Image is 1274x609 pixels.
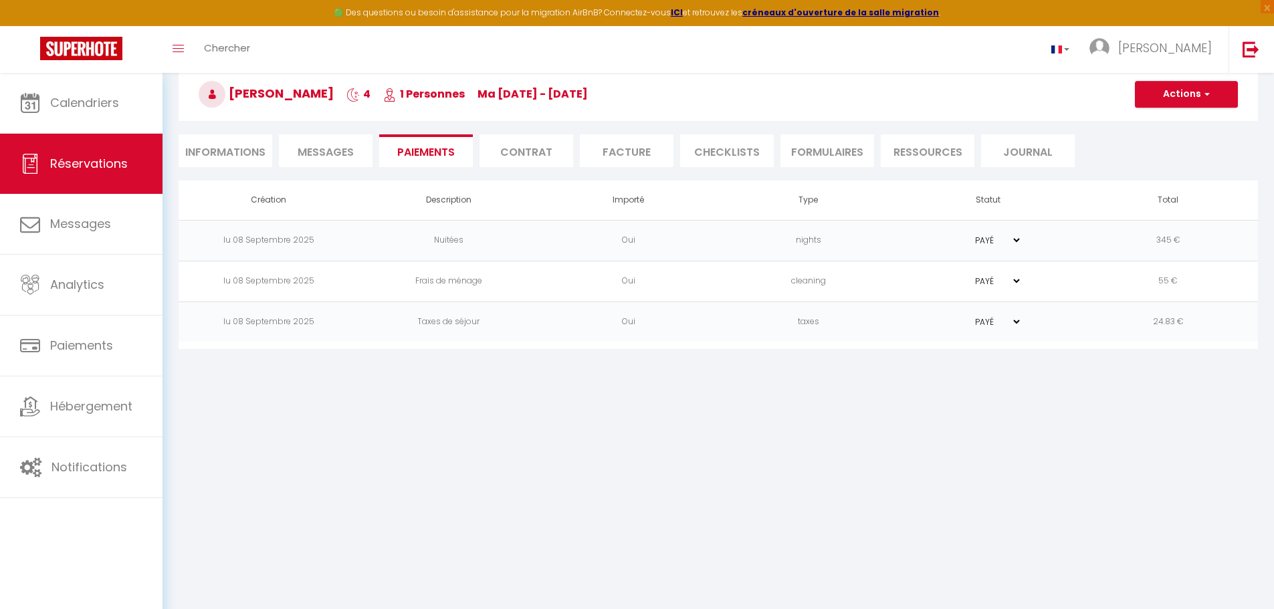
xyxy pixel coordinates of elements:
span: Calendriers [50,94,119,111]
td: lu 08 Septembre 2025 [179,220,358,261]
th: Total [1078,180,1258,220]
td: Oui [538,261,718,301]
td: Oui [538,301,718,342]
td: 24.83 € [1078,301,1258,342]
span: Paiements [50,337,113,354]
li: Facture [580,134,673,167]
li: Informations [179,134,272,167]
span: Notifications [51,459,127,475]
img: Super Booking [40,37,122,60]
td: lu 08 Septembre 2025 [179,261,358,301]
span: Hébergement [50,398,132,414]
span: [PERSON_NAME] [199,85,334,102]
a: Chercher [194,26,260,73]
td: taxes [718,301,898,342]
img: ... [1089,38,1109,58]
td: Oui [538,220,718,261]
img: logout [1243,41,1259,57]
td: Nuitées [358,220,538,261]
li: Ressources [881,134,974,167]
span: Messages [298,144,354,160]
span: ma [DATE] - [DATE] [477,86,588,102]
li: Journal [981,134,1075,167]
span: 4 [346,86,370,102]
th: Statut [898,180,1078,220]
span: Chercher [204,41,250,55]
td: Frais de ménage [358,261,538,301]
span: [PERSON_NAME] [1118,39,1212,56]
td: 345 € [1078,220,1258,261]
td: nights [718,220,898,261]
span: 1 Personnes [383,86,465,102]
li: Contrat [480,134,573,167]
th: Description [358,180,538,220]
button: Actions [1135,81,1238,108]
th: Type [718,180,898,220]
button: Ouvrir le widget de chat LiveChat [11,5,51,45]
li: FORMULAIRES [780,134,874,167]
span: Analytics [50,276,104,293]
td: 55 € [1078,261,1258,301]
span: Messages [50,215,111,232]
a: créneaux d'ouverture de la salle migration [742,7,939,18]
a: ICI [671,7,683,18]
th: Importé [538,180,718,220]
li: Paiements [379,134,473,167]
td: cleaning [718,261,898,301]
th: Création [179,180,358,220]
a: ... [PERSON_NAME] [1079,26,1229,73]
td: Taxes de séjour [358,301,538,342]
li: CHECKLISTS [680,134,774,167]
td: lu 08 Septembre 2025 [179,301,358,342]
span: Réservations [50,155,128,172]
